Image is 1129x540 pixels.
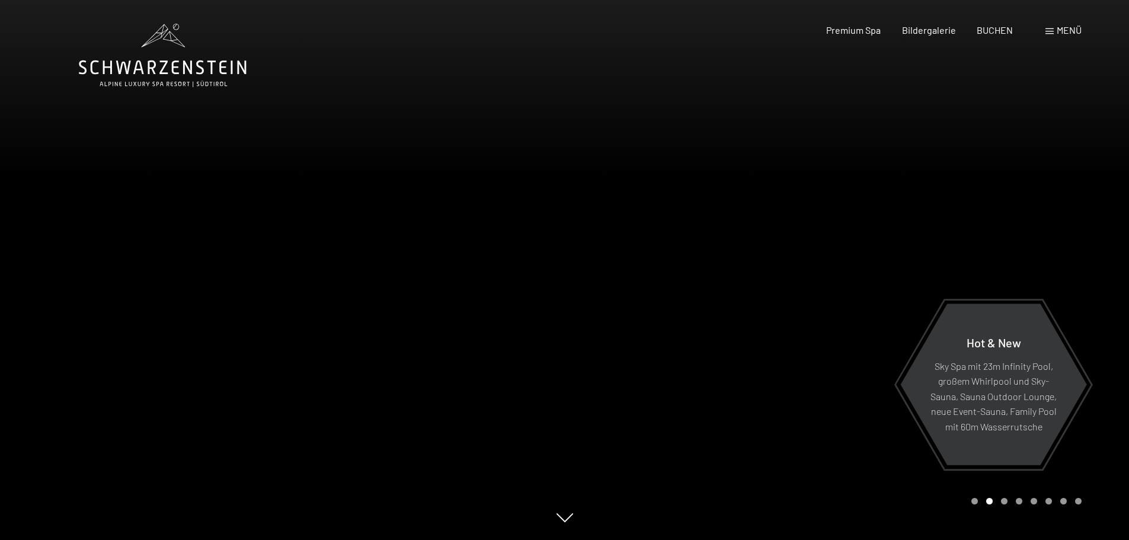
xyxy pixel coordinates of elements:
[986,498,993,504] div: Carousel Page 2 (Current Slide)
[1001,498,1008,504] div: Carousel Page 3
[967,335,1021,349] span: Hot & New
[1075,498,1082,504] div: Carousel Page 8
[826,24,881,36] a: Premium Spa
[1031,498,1037,504] div: Carousel Page 5
[900,303,1088,466] a: Hot & New Sky Spa mit 23m Infinity Pool, großem Whirlpool und Sky-Sauna, Sauna Outdoor Lounge, ne...
[1016,498,1022,504] div: Carousel Page 4
[977,24,1013,36] a: BUCHEN
[967,498,1082,504] div: Carousel Pagination
[929,358,1058,434] p: Sky Spa mit 23m Infinity Pool, großem Whirlpool und Sky-Sauna, Sauna Outdoor Lounge, neue Event-S...
[971,498,978,504] div: Carousel Page 1
[1060,498,1067,504] div: Carousel Page 7
[1057,24,1082,36] span: Menü
[1045,498,1052,504] div: Carousel Page 6
[902,24,956,36] a: Bildergalerie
